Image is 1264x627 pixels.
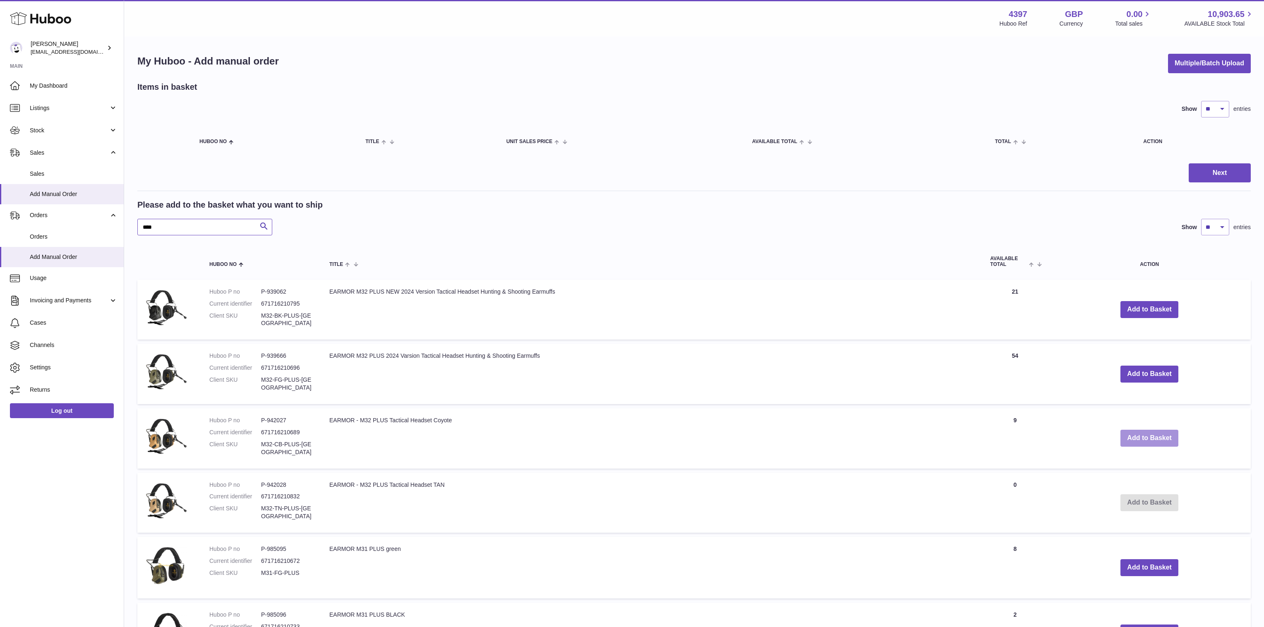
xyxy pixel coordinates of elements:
td: 21 [982,280,1048,340]
div: Huboo Ref [1000,20,1027,28]
button: Next [1189,163,1251,183]
td: 9 [982,408,1048,469]
dt: Client SKU [209,505,261,520]
td: 8 [982,537,1048,598]
span: Cases [30,319,118,327]
span: Total [995,139,1011,144]
span: entries [1233,105,1251,113]
span: entries [1233,223,1251,231]
strong: GBP [1065,9,1083,20]
dt: Huboo P no [209,545,261,553]
dt: Huboo P no [209,416,261,424]
span: 10,903.65 [1208,9,1245,20]
label: Show [1182,105,1197,113]
span: Listings [30,104,109,112]
h1: My Huboo - Add manual order [137,55,279,68]
dd: M32-TN-PLUS-[GEOGRAPHIC_DATA] [261,505,313,520]
dt: Client SKU [209,440,261,456]
a: 10,903.65 AVAILABLE Stock Total [1184,9,1254,28]
span: Title [329,262,343,267]
dd: M32-CB-PLUS-[GEOGRAPHIC_DATA] [261,440,313,456]
dd: P-942028 [261,481,313,489]
strong: 4397 [1009,9,1027,20]
dd: 671716210672 [261,557,313,565]
span: Huboo no [209,262,237,267]
span: Sales [30,170,118,178]
button: Add to Basket [1120,430,1178,447]
dt: Current identifier [209,557,261,565]
td: EARMOR M32 PLUS NEW 2024 Version Tactical Headset Hunting & Shooting Earmuffs [321,280,982,340]
dt: Huboo P no [209,611,261,619]
dd: M32-BK-PLUS-[GEOGRAPHIC_DATA] [261,312,313,328]
span: Invoicing and Payments [30,297,109,304]
button: Add to Basket [1120,366,1178,383]
img: drumnnbass@gmail.com [10,42,22,54]
div: [PERSON_NAME] [31,40,105,56]
td: 0 [982,473,1048,533]
dt: Current identifier [209,300,261,308]
button: Multiple/Batch Upload [1168,54,1251,73]
dd: P-942027 [261,416,313,424]
td: EARMOR - M32 PLUS Tactical Headset Coyote [321,408,982,469]
dt: Huboo P no [209,288,261,296]
span: My Dashboard [30,82,118,90]
img: EARMOR M31 PLUS green [146,545,187,588]
span: Settings [30,364,118,371]
dd: P-939666 [261,352,313,360]
td: EARMOR M32 PLUS 2024 Varsion Tactical Headset Hunting & Shooting Earmuffs [321,344,982,404]
h2: Please add to the basket what you want to ship [137,199,323,211]
img: EARMOR - M32 PLUS Tactical Headset Coyote [146,416,187,458]
dt: Current identifier [209,364,261,372]
span: 0.00 [1127,9,1143,20]
div: Action [1143,139,1242,144]
img: EARMOR M32 PLUS NEW 2024 Version Tactical Headset Hunting & Shooting Earmuffs [146,288,187,329]
dt: Huboo P no [209,352,261,360]
td: 54 [982,344,1048,404]
span: AVAILABLE Total [990,256,1027,267]
span: Returns [30,386,118,394]
a: 0.00 Total sales [1115,9,1152,28]
span: AVAILABLE Total [752,139,797,144]
button: Add to Basket [1120,559,1178,576]
dd: M32-FG-PLUS-[GEOGRAPHIC_DATA] [261,376,313,392]
dd: 671716210795 [261,300,313,308]
button: Add to Basket [1120,301,1178,318]
th: Action [1048,248,1251,275]
dd: 671716210696 [261,364,313,372]
dt: Client SKU [209,312,261,328]
td: EARMOR - M32 PLUS Tactical Headset TAN [321,473,982,533]
div: Currency [1060,20,1083,28]
span: Channels [30,341,118,349]
img: EARMOR - M32 PLUS Tactical Headset TAN [146,481,187,522]
dd: P-985096 [261,611,313,619]
a: Log out [10,403,114,418]
dd: P-985095 [261,545,313,553]
dt: Client SKU [209,376,261,392]
span: Stock [30,127,109,134]
dd: 671716210689 [261,428,313,436]
span: Orders [30,211,109,219]
span: [EMAIL_ADDRESS][DOMAIN_NAME] [31,48,122,55]
img: EARMOR M32 PLUS 2024 Varsion Tactical Headset Hunting & Shooting Earmuffs [146,352,187,393]
span: Title [365,139,379,144]
label: Show [1182,223,1197,231]
dt: Client SKU [209,569,261,577]
dt: Current identifier [209,428,261,436]
span: Add Manual Order [30,253,118,261]
span: Sales [30,149,109,157]
span: AVAILABLE Stock Total [1184,20,1254,28]
dd: P-939062 [261,288,313,296]
span: Huboo no [199,139,227,144]
span: Unit Sales Price [506,139,552,144]
h2: Items in basket [137,81,197,93]
span: Add Manual Order [30,190,118,198]
dd: 671716210832 [261,493,313,500]
span: Total sales [1115,20,1152,28]
span: Usage [30,274,118,282]
dd: M31-FG-PLUS [261,569,313,577]
dt: Current identifier [209,493,261,500]
dt: Huboo P no [209,481,261,489]
span: Orders [30,233,118,241]
td: EARMOR M31 PLUS green [321,537,982,598]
